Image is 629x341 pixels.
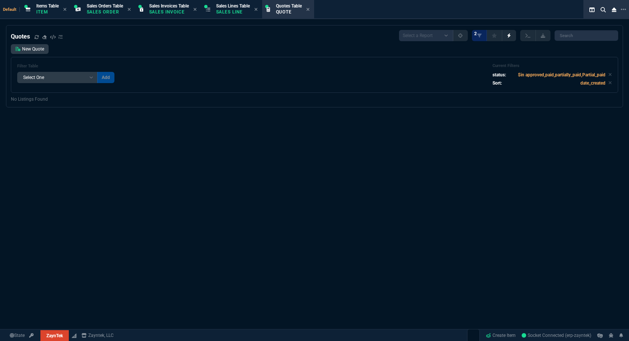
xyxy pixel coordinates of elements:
[87,9,123,15] p: Sales Order
[518,72,605,77] code: $in approved,paid,partially_paid,Partial_paid
[474,31,477,37] span: 2
[493,71,506,78] p: status:
[254,7,258,13] nx-icon: Close Tab
[193,7,197,13] nx-icon: Close Tab
[621,6,626,13] nx-icon: Open New Tab
[216,3,250,9] span: Sales Lines Table
[11,44,49,54] a: New Quote
[522,333,591,338] span: Socket Connected (erp-zayntek)
[87,3,123,9] span: Sales Orders Table
[149,9,187,15] p: Sales Invoice
[79,332,116,339] a: msbcCompanyName
[11,32,30,41] h4: Quotes
[63,7,67,13] nx-icon: Close Tab
[483,330,519,341] a: Create Item
[36,3,59,9] span: Items Table
[276,9,302,15] p: Quote
[276,3,302,9] span: Quotes Table
[580,80,605,86] code: date_created
[7,332,27,339] a: Global State
[555,30,618,41] input: Search
[216,9,250,15] p: Sales Line
[598,5,609,14] nx-icon: Search
[522,332,591,339] a: Jez15QOpoC7PnvzIAAC2
[306,7,310,13] nx-icon: Close Tab
[493,63,612,68] h6: Current Filters
[609,5,619,14] nx-icon: Close Workbench
[493,80,502,86] p: Sort:
[11,96,618,103] p: No Listings Found
[3,7,20,12] span: Default
[149,3,189,9] span: Sales Invoices Table
[36,9,59,15] p: Item
[17,64,114,69] h6: Filter Table
[586,5,598,14] nx-icon: Split Panels
[128,7,131,13] nx-icon: Close Tab
[27,332,36,339] a: API TOKEN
